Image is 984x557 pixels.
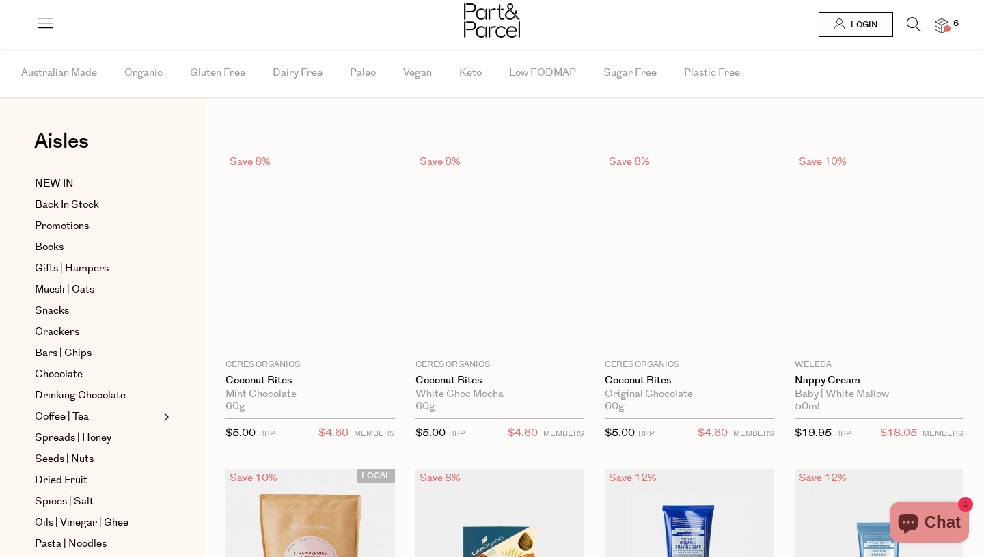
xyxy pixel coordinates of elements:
span: Keto [459,49,482,97]
span: Aisles [34,126,89,157]
span: Spices | Salt [35,493,94,510]
img: Coconut Bites [500,252,500,253]
div: Save 10% [795,152,851,171]
span: Crackers [35,324,79,340]
a: Gifts | Hampers [35,260,159,277]
a: Books [35,239,159,256]
div: Save 10% [225,469,282,487]
span: Coffee | Tea [35,409,89,425]
button: Expand/Collapse Coffee | Tea [160,409,169,425]
p: Ceres Organics [225,359,395,371]
span: LOCAL [357,469,395,483]
div: Save 8% [415,152,465,171]
a: Pasta | Noodles [35,536,159,552]
small: MEMBERS [543,429,584,439]
a: Spices | Salt [35,493,159,510]
span: 60g [415,400,435,413]
span: Back In Stock [35,197,99,213]
a: Coffee | Tea [35,409,159,425]
span: $4.60 [698,424,728,442]
small: RRP [638,429,654,439]
a: 6 [935,18,948,33]
span: Bars | Chips [35,345,92,362]
span: Oils | Vinegar | Ghee [35,515,128,531]
span: Low FODMAP [509,49,576,97]
span: Books [35,239,64,256]
span: $18.05 [880,424,917,442]
span: Gluten Free [190,49,245,97]
span: 60g [225,400,245,413]
span: 6 [950,18,962,30]
span: Plastic Free [684,49,740,97]
small: RRP [835,429,851,439]
div: Save 12% [605,469,661,487]
span: Organic [124,49,163,97]
a: Oils | Vinegar | Ghee [35,515,159,531]
span: Dried Fruit [35,472,87,489]
span: NEW IN [35,176,74,192]
span: Spreads | Honey [35,430,111,446]
a: Spreads | Honey [35,430,159,446]
small: RRP [259,429,275,439]
div: Save 8% [225,152,275,171]
span: Drinking Chocolate [35,388,126,404]
a: Bars | Chips [35,345,159,362]
inbox-online-store-chat: Shopify online store chat [886,502,973,546]
span: $5.00 [605,426,635,440]
div: Save 12% [795,469,851,487]
div: Baby | White Mallow [795,388,964,400]
a: Promotions [35,218,159,234]
a: Drinking Chocolate [35,388,159,404]
img: Part&Parcel [464,3,520,38]
a: Snacks [35,303,159,319]
span: $4.60 [318,424,348,442]
span: 60g [605,400,625,413]
span: $5.00 [415,426,446,440]
span: Muesli | Oats [35,282,94,298]
a: Aisles [34,131,89,165]
a: Chocolate [35,366,159,383]
span: 50ml [795,400,820,413]
div: Save 8% [605,152,654,171]
p: Ceres Organics [415,359,585,371]
a: NEW IN [35,176,159,192]
span: Pasta | Noodles [35,536,107,552]
span: $19.95 [795,426,832,440]
a: Seeds | Nuts [35,451,159,467]
span: Snacks [35,303,69,319]
span: Promotions [35,218,89,234]
p: Weleda [795,359,964,371]
small: MEMBERS [733,429,774,439]
span: Paleo [350,49,376,97]
div: Mint Chocolate [225,388,395,400]
span: $4.60 [508,424,538,442]
div: White Choc Mocha [415,388,585,400]
a: Crackers [35,324,159,340]
span: Login [847,19,877,31]
a: Coconut Bites [415,375,585,387]
span: Chocolate [35,366,83,383]
a: Login [819,12,893,37]
span: Sugar Free [603,49,657,97]
small: MEMBERS [922,429,963,439]
span: Seeds | Nuts [35,451,94,467]
span: $5.00 [225,426,256,440]
span: Australian Made [21,49,97,97]
img: Coconut Bites [310,252,310,253]
a: Coconut Bites [225,375,395,387]
span: Vegan [403,49,432,97]
p: Ceres Organics [605,359,774,371]
span: Gifts | Hampers [35,260,109,277]
div: Original Chocolate [605,388,774,400]
small: RRP [449,429,465,439]
a: Dried Fruit [35,472,159,489]
div: Save 8% [415,469,465,487]
a: Nappy Cream [795,375,964,387]
a: Back In Stock [35,197,159,213]
small: MEMBERS [354,429,395,439]
a: Muesli | Oats [35,282,159,298]
a: Coconut Bites [605,375,774,387]
span: Dairy Free [273,49,323,97]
